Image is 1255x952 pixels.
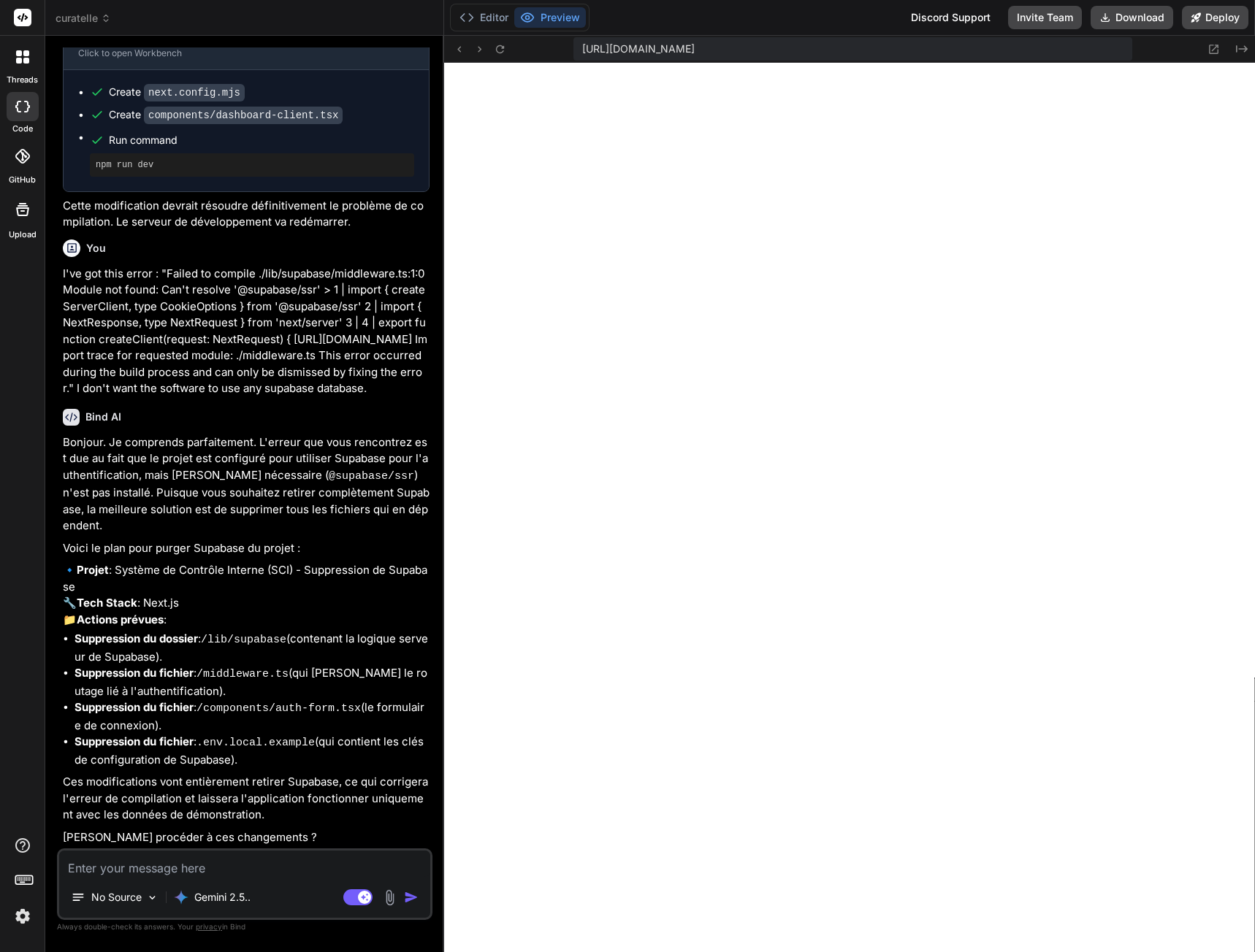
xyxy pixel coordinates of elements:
[144,84,245,101] code: next.config.mjs
[1182,6,1248,29] button: Deploy
[63,434,430,534] p: Bonjour. Je comprends parfaitement. L'erreur que vous rencontrez est due au fait que le projet es...
[75,632,198,645] strong: Suppression du dossier
[77,563,109,577] strong: Projet
[9,229,37,241] label: Upload
[56,11,111,26] span: curatelle
[12,123,33,135] label: code
[404,890,419,905] img: icon
[196,922,222,931] span: privacy
[109,85,245,100] div: Create
[85,410,121,424] h6: Bind AI
[7,74,38,86] label: threads
[444,63,1255,952] iframe: Preview
[1091,6,1173,29] button: Download
[329,470,414,483] code: @supabase/ssr
[75,734,430,768] li: : (qui contient les clés de configuration de Supabase).
[146,891,159,904] img: Pick Models
[109,133,414,147] span: Run command
[514,7,586,28] button: Preview
[75,700,194,714] strong: Suppression du fichier
[109,107,343,123] div: Create
[197,702,361,715] code: /components/auth-form.tsx
[197,668,289,680] code: /middleware.ts
[75,631,430,665] li: : (contenant la logique serveur de Supabase).
[197,737,315,749] code: .env.local.example
[57,920,432,934] p: Always double-check its answers. Your in Bind
[1008,6,1082,29] button: Invite Team
[174,890,188,905] img: Gemini 2.5 Pro
[582,42,695,56] span: [URL][DOMAIN_NAME]
[902,6,999,29] div: Discord Support
[75,666,194,680] strong: Suppression du fichier
[10,904,35,929] img: settings
[63,198,430,231] p: Cette modification devrait résoudre définitivement le problème de compilation. Le serveur de déve...
[63,774,430,824] p: Ces modifications vont entièrement retirer Supabase, ce qui corrigera l'erreur de compilation et ...
[144,107,343,124] code: components/dashboard-client.tsx
[63,562,430,628] p: 🔹 : Système de Contrôle Interne (SCI) - Suppression de Supabase 🔧 : Next.js 📁 :
[91,890,142,905] p: No Source
[75,665,430,699] li: : (qui [PERSON_NAME] le routage lié à l'authentification).
[78,47,391,59] div: Click to open Workbench
[454,7,514,28] button: Editor
[96,159,408,171] pre: npm run dev
[77,613,164,626] strong: Actions prévues
[77,596,137,610] strong: Tech Stack
[63,266,430,397] p: I've got this error : "Failed to compile ./lib/supabase/middleware.ts:1:0 Module not found: Can't...
[63,829,430,846] p: [PERSON_NAME] procéder à ces changements ?
[63,540,430,557] p: Voici le plan pour purger Supabase du projet :
[86,241,106,256] h6: You
[194,890,251,905] p: Gemini 2.5..
[9,174,36,186] label: GitHub
[381,889,398,906] img: attachment
[75,699,430,734] li: : (le formulaire de connexion).
[201,634,286,646] code: /lib/supabase
[75,734,194,748] strong: Suppression du fichier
